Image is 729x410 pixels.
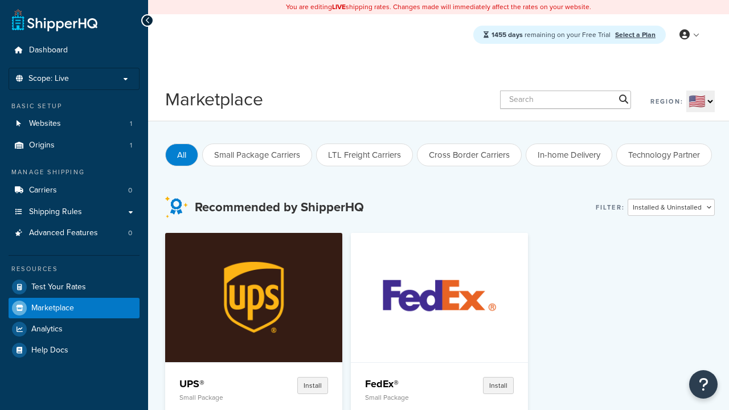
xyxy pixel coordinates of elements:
h3: Recommended by ShipperHQ [195,200,364,214]
button: Cross Border Carriers [417,143,522,166]
p: Small Package [365,393,441,401]
button: LTL Freight Carriers [316,143,413,166]
a: Advanced Features0 [9,223,140,244]
a: Carriers0 [9,180,140,201]
label: Region: [650,93,683,109]
a: Origins1 [9,135,140,156]
div: Manage Shipping [9,167,140,177]
span: Analytics [31,325,63,334]
span: 1 [130,141,132,150]
a: Analytics [9,319,140,339]
span: Dashboard [29,46,68,55]
button: Install [483,377,514,394]
a: Test Your Rates [9,277,140,297]
button: Open Resource Center [689,370,718,399]
h1: Marketplace [165,87,263,112]
span: Carriers [29,186,57,195]
span: Marketplace [31,304,74,313]
p: Small Package [179,393,255,401]
img: FedEx® [359,233,520,362]
a: Dashboard [9,40,140,61]
li: Carriers [9,180,140,201]
button: Technology Partner [616,143,712,166]
li: Websites [9,113,140,134]
span: Origins [29,141,55,150]
span: Help Docs [31,346,68,355]
a: Shipping Rules [9,202,140,223]
a: Marketplace [9,298,140,318]
li: Advanced Features [9,223,140,244]
span: Advanced Features [29,228,98,238]
button: In-home Delivery [526,143,612,166]
button: Small Package Carriers [202,143,312,166]
span: 0 [128,186,132,195]
input: Search [500,91,631,109]
span: Test Your Rates [31,282,86,292]
a: Select a Plan [615,30,656,40]
span: 0 [128,228,132,238]
button: Install [297,377,328,394]
span: Websites [29,119,61,129]
a: Websites1 [9,113,140,134]
a: Help Docs [9,340,140,360]
div: Basic Setup [9,101,140,111]
img: UPS® [173,233,334,362]
li: Origins [9,135,140,156]
span: 1 [130,119,132,129]
h4: FedEx® [365,377,441,391]
strong: 1455 days [492,30,523,40]
div: Resources [9,264,140,274]
button: All [165,143,198,166]
span: Scope: Live [28,74,69,84]
label: Filter: [596,199,625,215]
h4: UPS® [179,377,255,391]
b: LIVE [332,2,346,12]
span: Shipping Rules [29,207,82,217]
span: remaining on your Free Trial [492,30,612,40]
